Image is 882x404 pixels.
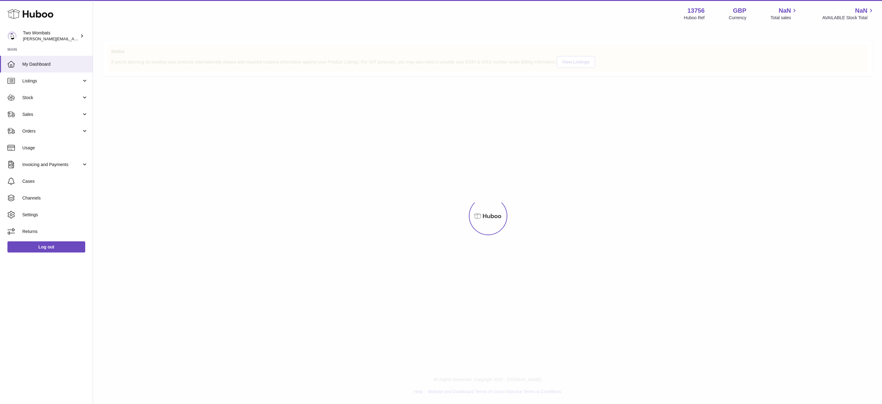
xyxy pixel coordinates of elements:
span: NaN [778,7,791,15]
span: Orders [22,128,82,134]
span: Sales [22,112,82,117]
div: Currency [729,15,747,21]
span: [PERSON_NAME][EMAIL_ADDRESS][PERSON_NAME][DOMAIN_NAME] [23,36,157,41]
span: Usage [22,145,88,151]
span: AVAILABLE Stock Total [822,15,875,21]
span: Settings [22,212,88,218]
span: Total sales [770,15,798,21]
span: Cases [22,178,88,184]
div: Huboo Ref [684,15,705,21]
img: philip.carroll@twowombats.com [7,31,17,41]
span: My Dashboard [22,61,88,67]
span: Listings [22,78,82,84]
strong: GBP [733,7,746,15]
span: NaN [855,7,867,15]
div: Two Wombats [23,30,79,42]
span: Returns [22,229,88,235]
span: Channels [22,195,88,201]
span: Invoicing and Payments [22,162,82,168]
strong: 13756 [687,7,705,15]
a: Log out [7,241,85,252]
a: NaN Total sales [770,7,798,21]
span: Stock [22,95,82,101]
a: NaN AVAILABLE Stock Total [822,7,875,21]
